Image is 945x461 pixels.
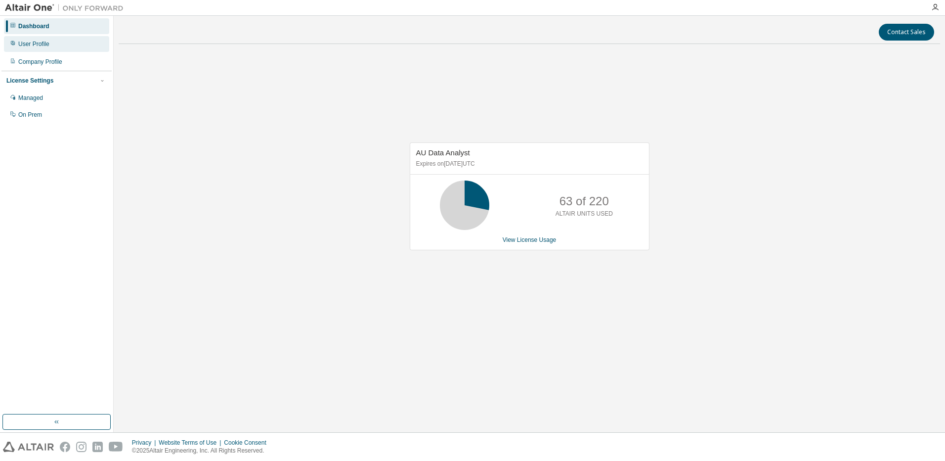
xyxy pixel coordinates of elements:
[60,442,70,452] img: facebook.svg
[224,439,272,447] div: Cookie Consent
[132,447,272,455] p: © 2025 Altair Engineering, Inc. All Rights Reserved.
[416,148,470,157] span: AU Data Analyst
[879,24,934,41] button: Contact Sales
[18,22,49,30] div: Dashboard
[109,442,123,452] img: youtube.svg
[132,439,159,447] div: Privacy
[18,94,43,102] div: Managed
[18,58,62,66] div: Company Profile
[18,111,42,119] div: On Prem
[18,40,49,48] div: User Profile
[92,442,103,452] img: linkedin.svg
[5,3,129,13] img: Altair One
[6,77,53,85] div: License Settings
[3,442,54,452] img: altair_logo.svg
[159,439,224,447] div: Website Terms of Use
[416,160,641,168] p: Expires on [DATE] UTC
[503,236,557,243] a: View License Usage
[556,210,613,218] p: ALTAIR UNITS USED
[559,193,609,210] p: 63 of 220
[76,442,86,452] img: instagram.svg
